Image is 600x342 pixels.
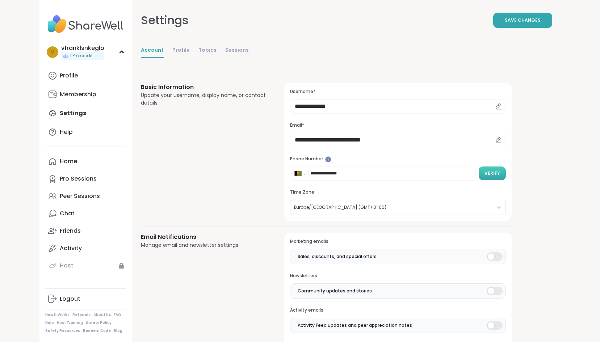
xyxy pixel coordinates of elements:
button: Save Changes [493,13,552,28]
div: Manage email and newsletter settings [141,241,267,249]
h3: Newsletters [290,273,505,279]
h3: Activity emails [290,307,505,313]
h3: Time Zone [290,189,505,195]
button: Verify [479,166,506,180]
h3: Marketing emails [290,238,505,245]
a: Referrals [72,312,91,317]
div: Activity [60,244,82,252]
div: vfranklsnkeglo [61,44,104,52]
a: Help [45,123,126,141]
div: Home [60,157,77,165]
a: Safety Policy [86,320,112,325]
iframe: Spotlight [325,156,331,162]
a: Profile [172,43,190,58]
a: Redeem Code [83,328,111,333]
a: Host Training [57,320,83,325]
a: About Us [93,312,111,317]
a: Membership [45,86,126,103]
h3: Email Notifications [141,233,267,241]
a: Friends [45,222,126,240]
a: Sessions [225,43,249,58]
a: Logout [45,290,126,308]
div: Host [60,262,74,270]
span: 1 Pro credit [70,53,93,59]
div: Update your username, display name, or contact details [141,92,267,107]
a: Account [141,43,164,58]
img: ShareWell Nav Logo [45,12,126,37]
a: Host [45,257,126,274]
a: Safety Resources [45,328,80,333]
div: Profile [60,72,78,80]
div: Settings [141,12,189,29]
a: Home [45,153,126,170]
h3: Phone Number [290,156,505,162]
span: Verify [484,170,500,177]
a: Pro Sessions [45,170,126,187]
span: v [50,47,54,57]
div: Friends [60,227,81,235]
div: Chat [60,210,75,218]
a: FAQ [114,312,121,317]
h3: Email* [290,122,505,128]
span: Activity Feed updates and peer appreciation notes [298,322,412,329]
a: Topics [198,43,217,58]
div: Membership [60,90,96,98]
a: How It Works [45,312,70,317]
div: Logout [60,295,80,303]
span: Community updates and stories [298,288,372,294]
div: Peer Sessions [60,192,100,200]
a: Activity [45,240,126,257]
a: Profile [45,67,126,84]
span: Save Changes [505,17,541,24]
div: Help [60,128,73,136]
a: Blog [114,328,122,333]
div: Pro Sessions [60,175,97,183]
a: Help [45,320,54,325]
h3: Basic Information [141,83,267,92]
a: Peer Sessions [45,187,126,205]
h3: Username* [290,89,505,95]
span: Sales, discounts, and special offers [298,253,377,260]
a: Chat [45,205,126,222]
